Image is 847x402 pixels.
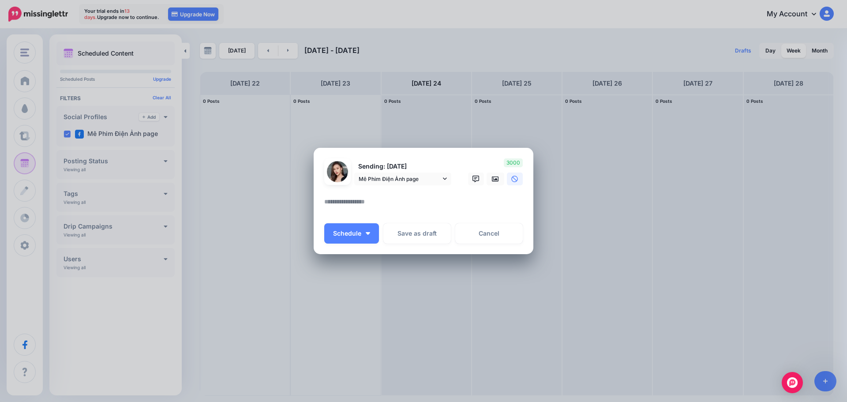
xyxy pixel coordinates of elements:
[333,230,361,237] span: Schedule
[782,372,803,393] div: Open Intercom Messenger
[383,223,451,244] button: Save as draft
[504,158,523,167] span: 3000
[455,223,523,244] a: Cancel
[359,174,441,184] span: Mê Phim Điện Ảnh page
[366,232,370,235] img: arrow-down-white.png
[354,162,451,172] p: Sending: [DATE]
[327,161,348,182] img: 242577906_100994575685254_4118921486871804129_n-bsa155015.jpg
[354,173,451,185] a: Mê Phim Điện Ảnh page
[324,223,379,244] button: Schedule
